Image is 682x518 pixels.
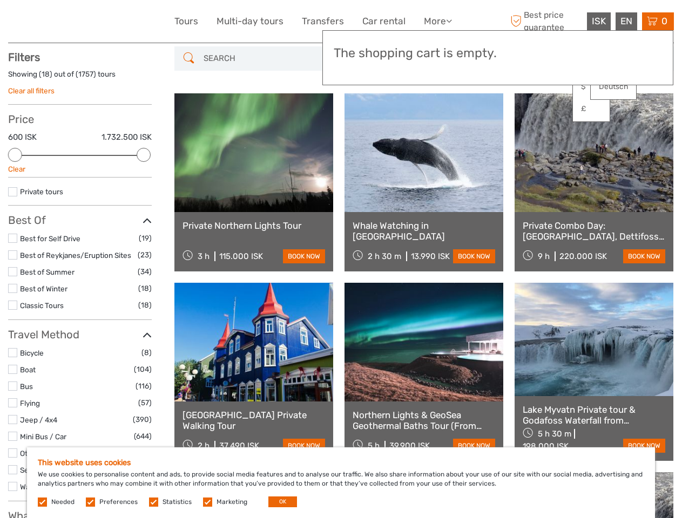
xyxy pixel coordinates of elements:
[8,132,37,143] label: 600 ISK
[8,86,55,95] a: Clear all filters
[124,17,137,30] button: Open LiveChat chat widget
[217,13,283,29] a: Multi-day tours
[20,251,131,260] a: Best of Reykjanes/Eruption Sites
[20,187,63,196] a: Private tours
[136,380,152,392] span: (116)
[660,16,669,26] span: 0
[20,415,57,424] a: Jeep / 4x4
[78,69,93,79] label: 1757
[283,439,325,453] a: book now
[8,328,152,341] h3: Travel Method
[134,363,152,376] span: (104)
[198,251,210,261] span: 3 h
[538,429,571,439] span: 5 h 30 m
[219,251,263,261] div: 115.000 ISK
[368,251,401,261] span: 2 h 30 m
[453,249,495,263] a: book now
[8,164,152,174] div: Clear
[134,430,152,442] span: (644)
[353,220,495,242] a: Whale Watching in [GEOGRAPHIC_DATA]
[163,497,192,507] label: Statistics
[138,249,152,261] span: (23)
[523,220,665,242] a: Private Combo Day: [GEOGRAPHIC_DATA], Dettifoss, Selfoss and Godafoss Waterfalls Tour
[15,19,122,28] p: We're away right now. Please check back later!
[219,441,259,451] div: 37.490 ISK
[334,46,662,61] h3: The shopping cart is empty.
[199,49,328,68] input: SEARCH
[102,132,152,143] label: 1.732.500 ISK
[20,365,36,374] a: Boat
[51,497,75,507] label: Needed
[353,410,495,432] a: Northern Lights & GeoSea Geothermal Baths Tour (From [GEOGRAPHIC_DATA])
[411,251,450,261] div: 13.990 ISK
[139,232,152,244] span: (19)
[138,299,152,311] span: (18)
[38,458,644,467] h5: This website uses cookies
[623,439,665,453] a: book now
[8,113,152,126] h3: Price
[8,51,40,64] strong: Filters
[424,13,452,29] a: More
[183,410,325,432] a: [GEOGRAPHIC_DATA] Private Walking Tour
[133,413,152,426] span: (390)
[573,99,610,119] a: £
[592,16,606,26] span: ISK
[20,284,67,293] a: Best of Winter
[20,234,80,243] a: Best for Self Drive
[20,432,66,441] a: Mini Bus / Car
[523,441,569,451] div: 198.000 ISK
[174,13,198,29] a: Tours
[559,251,607,261] div: 220.000 ISK
[20,466,54,474] a: Self-Drive
[623,249,665,263] a: book now
[141,346,152,359] span: (8)
[20,268,75,276] a: Best of Summer
[20,399,40,407] a: Flying
[389,441,430,451] div: 39.900 ISK
[508,9,584,33] span: Best price guarantee
[573,77,610,97] a: $
[362,13,406,29] a: Car rental
[8,214,152,227] h3: Best Of
[20,449,83,458] a: Other / Non-Travel
[523,404,665,426] a: Lake Myvatn Private tour & Godafoss Waterfall from [GEOGRAPHIC_DATA]
[198,441,210,451] span: 2 h
[538,251,550,261] span: 9 h
[217,497,247,507] label: Marketing
[20,482,45,491] a: Walking
[20,301,64,310] a: Classic Tours
[8,69,152,86] div: Showing ( ) out of ( ) tours
[283,249,325,263] a: book now
[27,447,655,518] div: We use cookies to personalise content and ads, to provide social media features and to analyse ou...
[20,349,44,357] a: Bicycle
[183,220,325,231] a: Private Northern Lights Tour
[138,282,152,295] span: (18)
[138,397,152,409] span: (57)
[591,77,636,97] a: Deutsch
[20,382,33,391] a: Bus
[453,439,495,453] a: book now
[302,13,344,29] a: Transfers
[42,69,50,79] label: 18
[99,497,138,507] label: Preferences
[616,12,637,30] div: EN
[138,265,152,278] span: (34)
[368,441,380,451] span: 5 h
[268,496,297,507] button: OK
